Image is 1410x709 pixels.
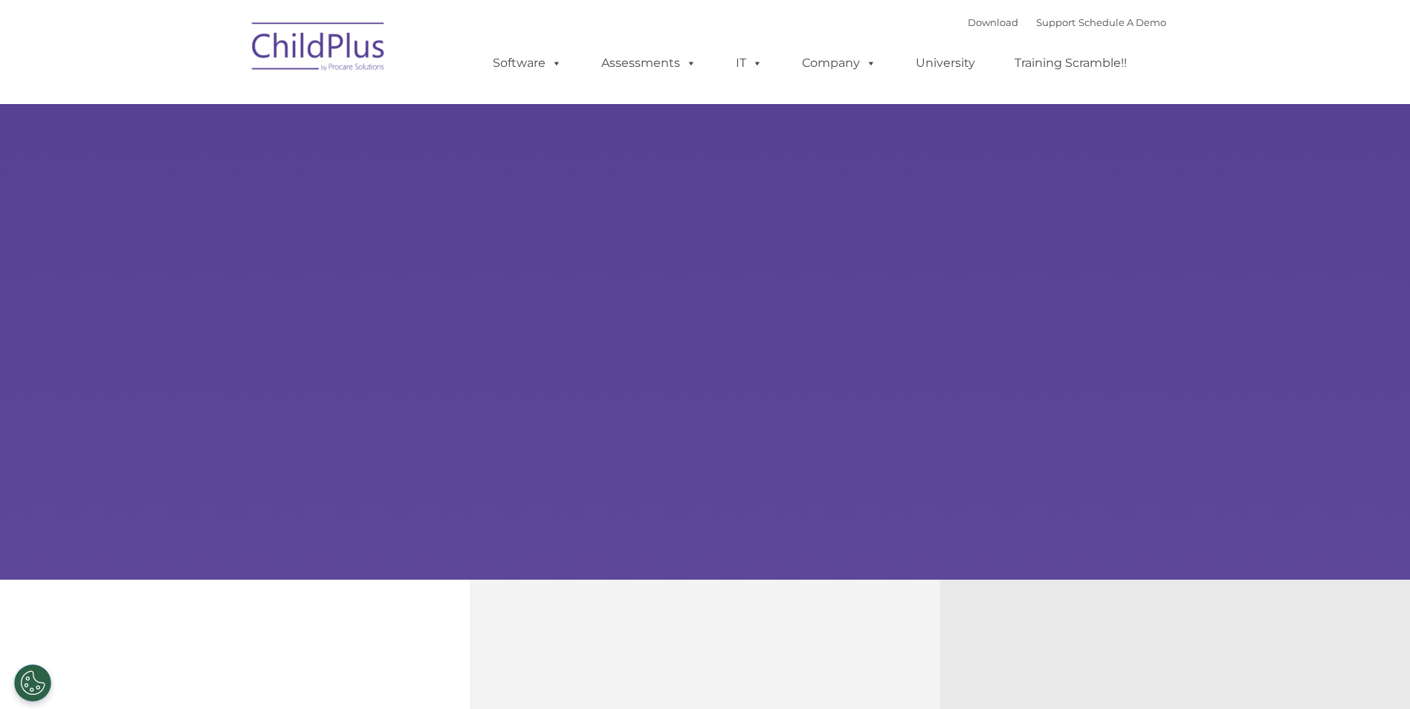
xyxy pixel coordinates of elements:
font: | [968,16,1166,28]
a: Support [1036,16,1076,28]
a: Assessments [586,48,711,78]
a: Schedule A Demo [1078,16,1166,28]
a: Training Scramble!! [1000,48,1142,78]
button: Cookies Settings [14,664,51,702]
a: Company [787,48,891,78]
a: IT [721,48,777,78]
a: Download [968,16,1018,28]
img: ChildPlus by Procare Solutions [245,12,393,86]
a: University [901,48,990,78]
a: Software [478,48,577,78]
